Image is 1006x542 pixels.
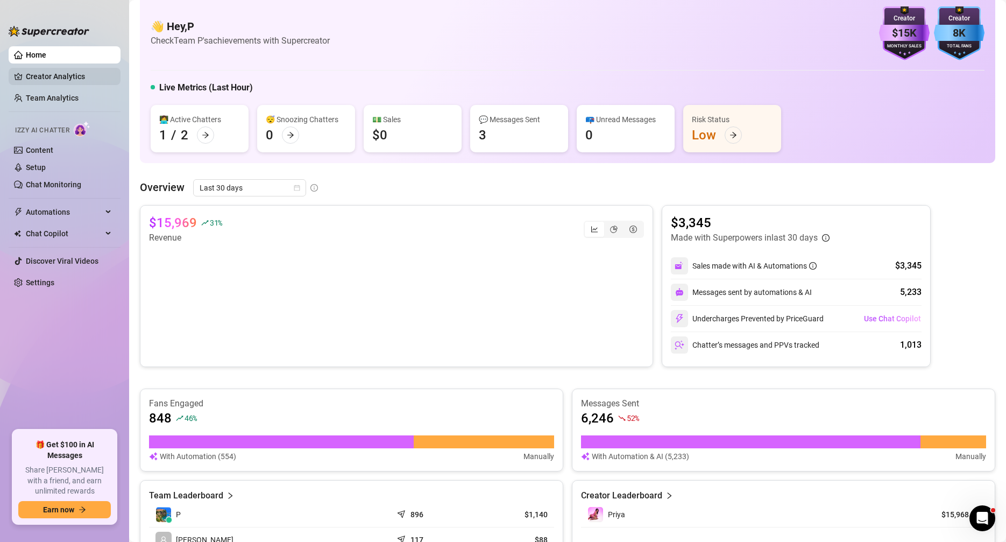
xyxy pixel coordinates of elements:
[934,43,984,50] div: Total Fans
[18,440,111,461] span: 🎁 Get $100 in AI Messages
[665,489,673,502] span: right
[202,131,209,139] span: arrow-right
[140,179,185,195] article: Overview
[185,413,197,423] span: 46 %
[879,43,930,50] div: Monthly Sales
[266,126,273,144] div: 0
[176,509,181,520] span: P
[879,25,930,41] div: $15K
[955,451,986,462] article: Manually
[879,13,930,24] div: Creator
[151,34,330,47] article: Check Team P's achievements with Supercreator
[26,51,46,59] a: Home
[26,203,102,221] span: Automations
[675,261,684,271] img: svg%3e
[26,163,46,172] a: Setup
[200,180,300,196] span: Last 30 days
[149,214,197,231] article: $15,969
[26,180,81,189] a: Chat Monitoring
[287,131,294,139] span: arrow-right
[671,336,819,354] div: Chatter’s messages and PPVs tracked
[610,226,618,233] span: pie-chart
[26,94,79,102] a: Team Analytics
[479,509,548,520] article: $1,140
[618,414,626,422] span: fall
[585,126,593,144] div: 0
[591,226,598,233] span: line-chart
[266,114,346,125] div: 😴 Snoozing Chatters
[671,231,818,244] article: Made with Superpowers in last 30 days
[584,221,644,238] div: segmented control
[151,19,330,34] h4: 👋 Hey, P
[671,310,824,327] div: Undercharges Prevented by PriceGuard
[879,6,930,60] img: purple-badge-B9DA21FR.svg
[14,230,21,237] img: Chat Copilot
[294,185,300,191] span: calendar
[675,288,684,297] img: svg%3e
[9,26,89,37] img: logo-BBDzfeDw.svg
[608,510,625,519] span: Priya
[176,414,183,422] span: rise
[201,219,209,227] span: rise
[931,509,980,520] article: $15,968.97
[43,505,74,514] span: Earn now
[969,505,995,531] iframe: Intercom live chat
[629,226,637,233] span: dollar-circle
[410,509,423,520] article: 896
[149,231,222,244] article: Revenue
[26,68,112,85] a: Creator Analytics
[310,184,318,192] span: info-circle
[79,506,86,513] span: arrow-right
[900,339,922,351] div: 1,013
[149,410,172,427] article: 848
[864,314,921,323] span: Use Chat Copilot
[26,146,53,154] a: Content
[159,126,167,144] div: 1
[26,225,102,242] span: Chat Copilot
[149,451,158,462] img: svg%3e
[671,284,812,301] div: Messages sent by automations & AI
[675,340,684,350] img: svg%3e
[479,126,486,144] div: 3
[18,501,111,518] button: Earn nowarrow-right
[372,126,387,144] div: $0
[149,398,554,410] article: Fans Engaged
[581,451,590,462] img: svg%3e
[900,286,922,299] div: 5,233
[159,114,240,125] div: 👩‍💻 Active Chatters
[15,125,69,136] span: Izzy AI Chatter
[74,121,90,137] img: AI Chatter
[159,81,253,94] h5: Live Metrics (Last Hour)
[671,214,830,231] article: $3,345
[210,217,222,228] span: 31 %
[934,13,984,24] div: Creator
[26,257,98,265] a: Discover Viral Videos
[809,262,817,270] span: info-circle
[523,451,554,462] article: Manually
[692,260,817,272] div: Sales made with AI & Automations
[592,451,689,462] article: With Automation & AI (5,233)
[26,278,54,287] a: Settings
[934,25,984,41] div: 8K
[581,398,986,410] article: Messages Sent
[160,451,236,462] article: With Automation (554)
[729,131,737,139] span: arrow-right
[479,114,559,125] div: 💬 Messages Sent
[14,208,23,216] span: thunderbolt
[863,310,922,327] button: Use Chat Copilot
[181,126,188,144] div: 2
[585,114,666,125] div: 📪 Unread Messages
[692,114,773,125] div: Risk Status
[895,259,922,272] div: $3,345
[581,489,662,502] article: Creator Leaderboard
[627,413,639,423] span: 52 %
[934,6,984,60] img: blue-badge-DgoSNQY1.svg
[581,410,614,427] article: 6,246
[226,489,234,502] span: right
[149,489,223,502] article: Team Leaderboard
[397,508,408,518] span: send
[588,507,603,522] img: Priya
[372,114,453,125] div: 💵 Sales
[18,465,111,497] span: Share [PERSON_NAME] with a friend, and earn unlimited rewards
[675,314,684,323] img: svg%3e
